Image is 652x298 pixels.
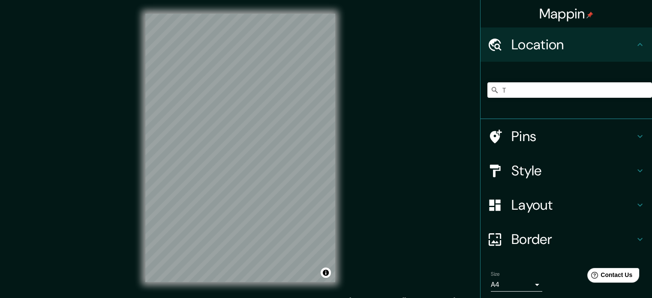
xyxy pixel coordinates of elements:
[321,268,331,278] button: Toggle attribution
[481,222,652,256] div: Border
[539,5,594,22] h4: Mappin
[481,154,652,188] div: Style
[511,196,635,214] h4: Layout
[481,188,652,222] div: Layout
[586,12,593,18] img: pin-icon.png
[511,231,635,248] h4: Border
[145,14,335,282] canvas: Map
[487,82,652,98] input: Pick your city or area
[481,119,652,154] div: Pins
[511,36,635,53] h4: Location
[481,27,652,62] div: Location
[511,128,635,145] h4: Pins
[491,278,542,292] div: A4
[491,271,500,278] label: Size
[511,162,635,179] h4: Style
[576,265,643,289] iframe: Help widget launcher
